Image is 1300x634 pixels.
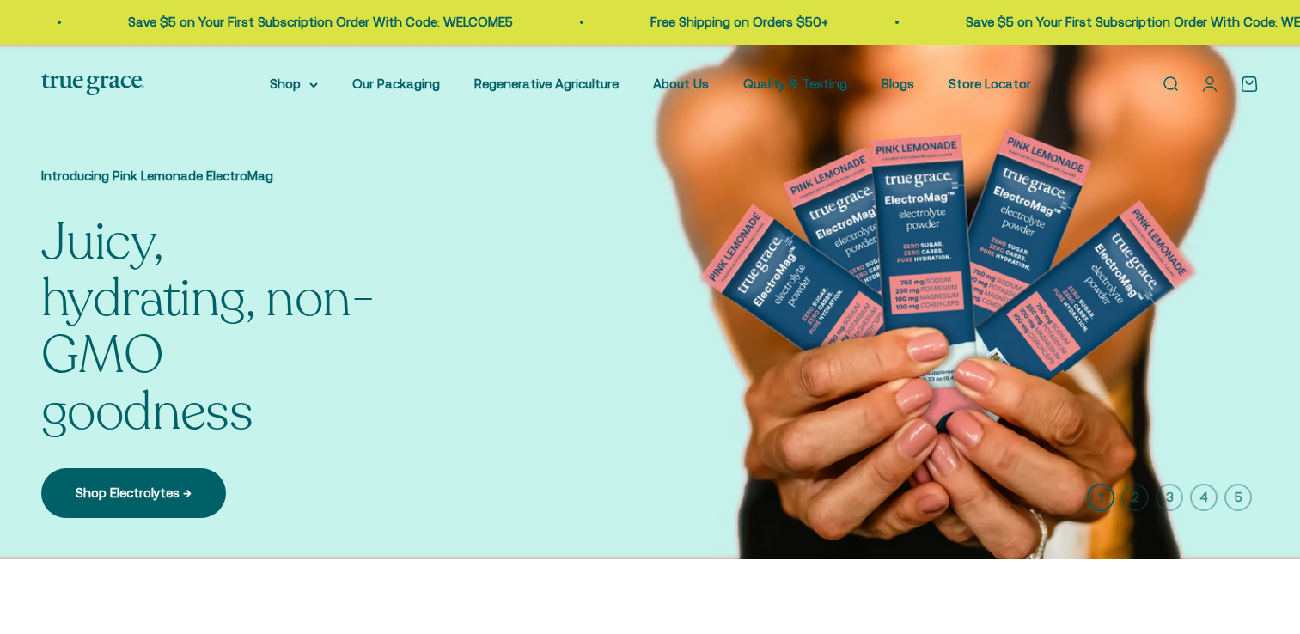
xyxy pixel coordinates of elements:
button: 5 [1224,484,1252,511]
button: 2 [1121,484,1149,511]
a: Shop Electrolytes → [41,468,226,518]
a: Free Shipping on Orders $50+ [649,15,827,29]
p: Introducing Pink Lemonade ElectroMag [41,166,385,186]
button: 3 [1156,484,1183,511]
summary: Shop [270,74,318,94]
a: Quality & Testing [743,76,847,91]
a: Our Packaging [352,76,440,91]
a: About Us [653,76,709,91]
a: Store Locator [949,76,1031,91]
button: 1 [1087,484,1114,511]
p: Save $5 on Your First Subscription Order With Code: WELCOME5 [126,12,511,33]
button: 4 [1190,484,1218,511]
a: Regenerative Agriculture [474,76,619,91]
a: Blogs [882,76,914,91]
split-lines: Juicy, hydrating, non-GMO goodness [41,207,374,448]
